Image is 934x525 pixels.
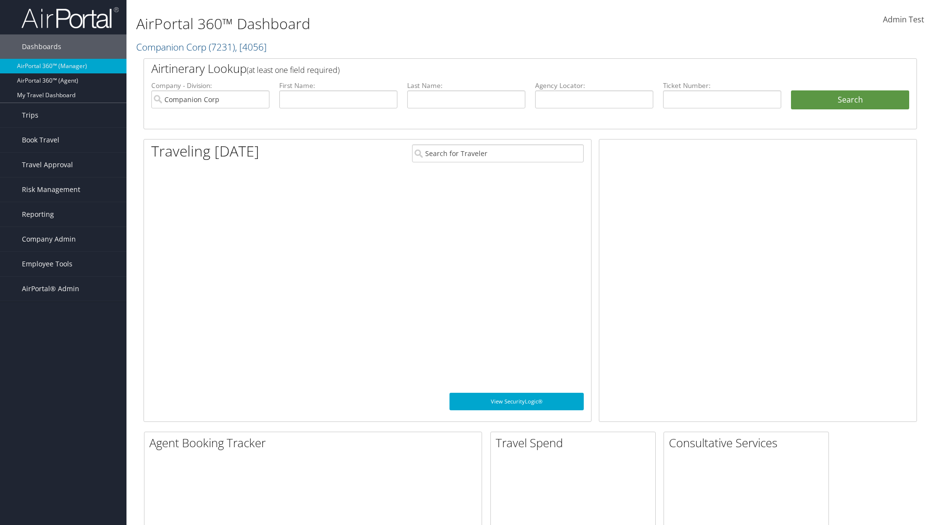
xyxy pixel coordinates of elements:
label: Last Name: [407,81,525,90]
span: Book Travel [22,128,59,152]
span: Travel Approval [22,153,73,177]
span: Reporting [22,202,54,227]
h2: Travel Spend [496,435,655,451]
h1: Traveling [DATE] [151,141,259,161]
input: Search for Traveler [412,144,584,162]
span: (at least one field required) [247,65,340,75]
span: Company Admin [22,227,76,251]
a: Admin Test [883,5,924,35]
label: First Name: [279,81,397,90]
label: Company - Division: [151,81,269,90]
h1: AirPortal 360™ Dashboard [136,14,662,34]
span: Risk Management [22,177,80,202]
h2: Airtinerary Lookup [151,60,845,77]
button: Search [791,90,909,110]
label: Ticket Number: [663,81,781,90]
h2: Consultative Services [669,435,828,451]
span: Trips [22,103,38,127]
img: airportal-logo.png [21,6,119,29]
span: Employee Tools [22,252,72,276]
span: Admin Test [883,14,924,25]
span: , [ 4056 ] [235,40,267,53]
span: AirPortal® Admin [22,277,79,301]
span: Dashboards [22,35,61,59]
a: View SecurityLogic® [449,393,584,410]
a: Companion Corp [136,40,267,53]
h2: Agent Booking Tracker [149,435,482,451]
span: ( 7231 ) [209,40,235,53]
label: Agency Locator: [535,81,653,90]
